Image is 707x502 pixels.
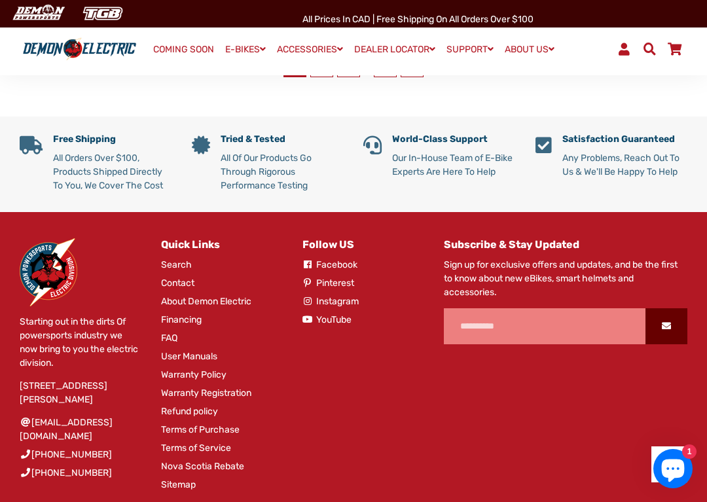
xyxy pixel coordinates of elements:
p: Starting out in the dirts Of powersports industry we now bring to you the electric division. [20,315,141,370]
a: FAQ [161,331,177,345]
a: Financing [161,313,202,327]
p: All Orders Over $100, Products Shipped Directly To You, We Cover The Cost [53,151,172,192]
img: Demon Electric logo [20,37,139,61]
a: ABOUT US [500,40,559,59]
a: Pinterest [302,276,354,290]
span: All Prices in CAD | Free shipping on all orders over $100 [302,14,534,25]
a: Warranty Policy [161,368,227,382]
a: Facebook [302,258,357,272]
inbox-online-store-chat: Shopify online store chat [649,449,697,492]
a: SUPPORT [442,40,498,59]
a: [PHONE_NUMBER] [20,466,112,480]
p: All Of Our Products Go Through Rigorous Performance Testing [221,151,344,192]
a: Contact [161,276,194,290]
p: Sign up for exclusive offers and updates, and be the first to know about new eBikes, smart helmet... [444,258,687,299]
a: COMING SOON [149,41,219,59]
a: DEALER LOCATOR [350,40,440,59]
a: Nova Scotia Rebate [161,459,244,473]
h5: Free Shipping [53,134,172,145]
a: YouTube [302,313,352,327]
h5: Satisfaction Guaranteed [562,134,688,145]
a: [EMAIL_ADDRESS][DOMAIN_NAME] [20,416,141,443]
a: Instagram [302,295,359,308]
h5: World-Class Support [392,134,516,145]
a: User Manuals [161,350,217,363]
p: Any Problems, Reach Out To Us & We'll Be Happy To Help [562,151,688,179]
a: [PHONE_NUMBER] [20,448,112,461]
h5: Tried & Tested [221,134,344,145]
a: Warranty Registration [161,386,251,400]
a: About Demon Electric [161,295,251,308]
a: Sitemap [161,478,196,492]
h4: Quick Links [161,238,283,251]
a: E-BIKES [221,40,270,59]
a: Terms of Purchase [161,423,240,437]
h4: Subscribe & Stay Updated [444,238,687,251]
h4: Follow US [302,238,424,251]
img: Demon Electric [7,3,69,24]
a: Search [161,258,192,272]
img: TGB Canada [76,3,130,24]
img: Demon Electric [20,238,77,306]
p: [STREET_ADDRESS][PERSON_NAME] [20,379,141,406]
a: ACCESSORIES [272,40,348,59]
a: Terms of Service [161,441,231,455]
a: Refund policy [161,404,218,418]
p: Our In-House Team of E-Bike Experts Are Here To Help [392,151,516,179]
